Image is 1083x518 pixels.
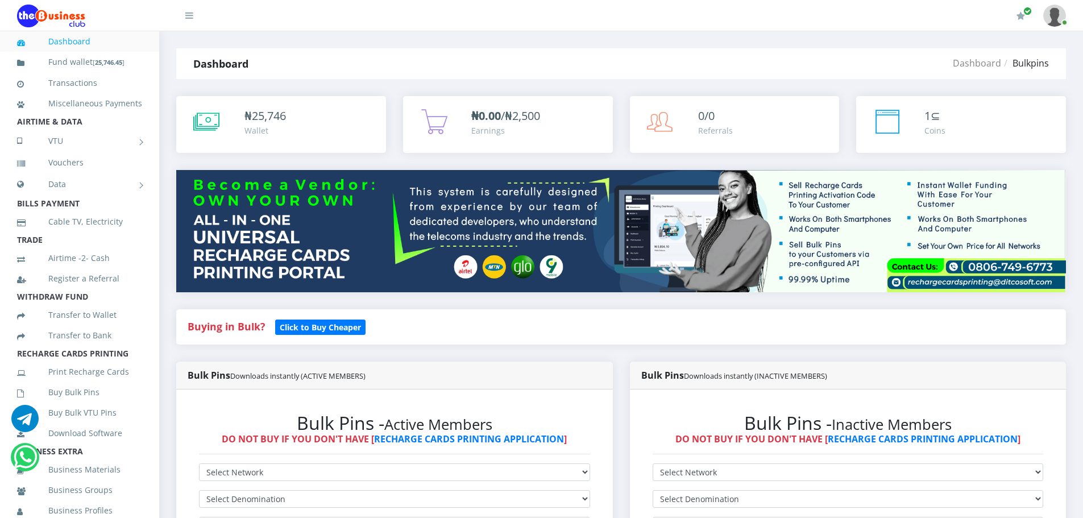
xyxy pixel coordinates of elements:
[1016,11,1025,20] i: Renew/Upgrade Subscription
[403,96,613,153] a: ₦0.00/₦2,500 Earnings
[17,150,142,176] a: Vouchers
[11,413,39,432] a: Chat for support
[17,49,142,76] a: Fund wallet[25,746.45]
[675,433,1020,445] strong: DO NOT BUY IF YOU DON'T HAVE [ ]
[244,107,286,125] div: ₦
[17,400,142,426] a: Buy Bulk VTU Pins
[17,170,142,198] a: Data
[17,457,142,483] a: Business Materials
[230,371,366,381] small: Downloads instantly (ACTIVE MEMBERS)
[199,412,590,434] h2: Bulk Pins -
[653,412,1044,434] h2: Bulk Pins -
[641,369,827,382] strong: Bulk Pins
[17,322,142,349] a: Transfer to Bank
[17,420,142,446] a: Download Software
[471,125,540,136] div: Earnings
[252,108,286,123] span: 25,746
[471,108,501,123] b: ₦0.00
[17,477,142,503] a: Business Groups
[698,108,715,123] span: 0/0
[17,28,142,55] a: Dashboard
[176,170,1066,292] img: multitenant_rcp.png
[924,125,945,136] div: Coins
[188,320,265,333] strong: Buying in Bulk?
[17,302,142,328] a: Transfer to Wallet
[684,371,827,381] small: Downloads instantly (INACTIVE MEMBERS)
[384,415,492,434] small: Active Members
[924,107,945,125] div: ⊆
[924,108,931,123] span: 1
[17,209,142,235] a: Cable TV, Electricity
[176,96,386,153] a: ₦25,746 Wallet
[17,245,142,271] a: Airtime -2- Cash
[17,379,142,405] a: Buy Bulk Pins
[374,433,564,445] a: RECHARGE CARDS PRINTING APPLICATION
[17,127,142,155] a: VTU
[222,433,567,445] strong: DO NOT BUY IF YOU DON'T HAVE [ ]
[244,125,286,136] div: Wallet
[17,90,142,117] a: Miscellaneous Payments
[832,415,952,434] small: Inactive Members
[17,70,142,96] a: Transactions
[17,359,142,385] a: Print Recharge Cards
[630,96,840,153] a: 0/0 Referrals
[953,57,1001,69] a: Dashboard
[17,5,85,27] img: Logo
[14,452,37,471] a: Chat for support
[280,322,361,333] b: Click to Buy Cheaper
[193,57,248,71] strong: Dashboard
[828,433,1018,445] a: RECHARGE CARDS PRINTING APPLICATION
[471,108,540,123] span: /₦2,500
[188,369,366,382] strong: Bulk Pins
[95,58,122,67] b: 25,746.45
[1001,56,1049,70] li: Bulkpins
[698,125,733,136] div: Referrals
[17,266,142,292] a: Register a Referral
[1043,5,1066,27] img: User
[1023,7,1032,15] span: Renew/Upgrade Subscription
[275,320,366,333] a: Click to Buy Cheaper
[93,58,125,67] small: [ ]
